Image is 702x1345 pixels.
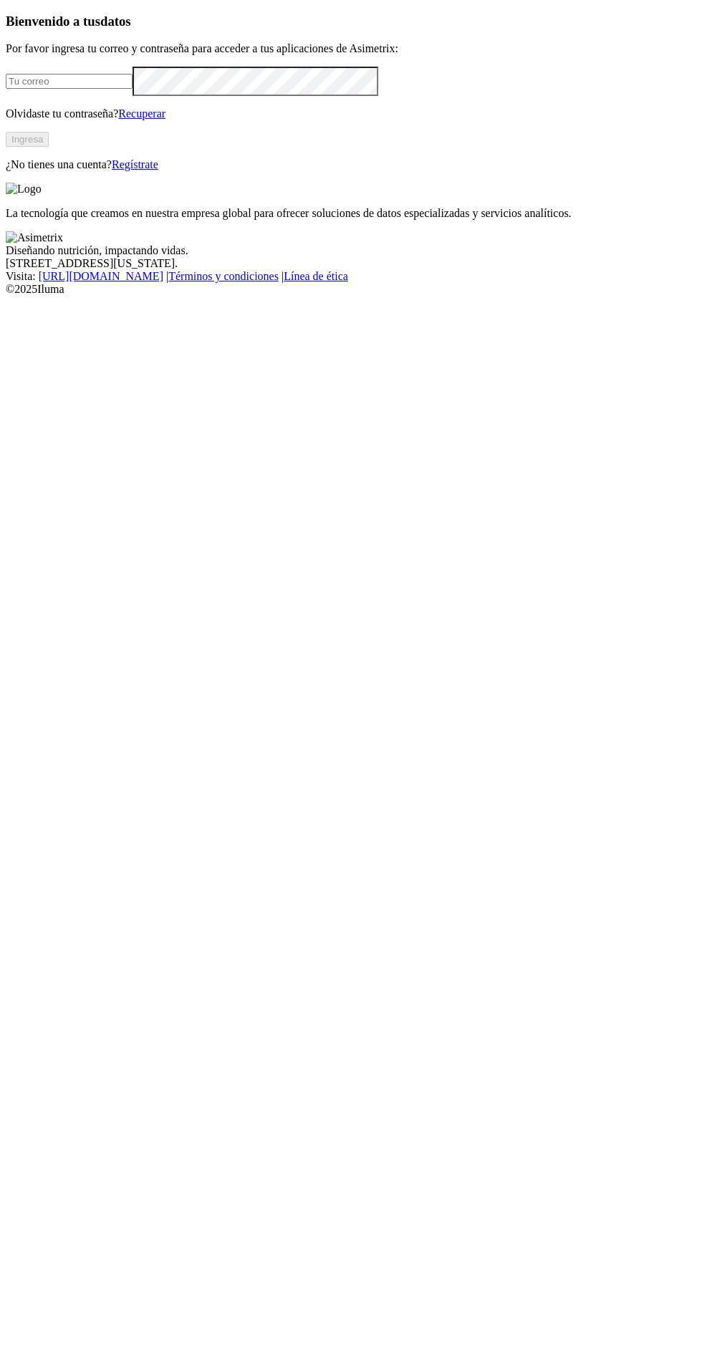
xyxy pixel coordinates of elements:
[6,158,696,171] p: ¿No tienes una cuenta?
[284,270,348,282] a: Línea de ética
[6,270,696,283] div: Visita : | |
[6,107,696,120] p: Olvidaste tu contraseña?
[39,270,163,282] a: [URL][DOMAIN_NAME]
[6,183,42,196] img: Logo
[6,231,63,244] img: Asimetrix
[6,283,696,296] div: © 2025 Iluma
[100,14,131,29] span: datos
[6,244,696,257] div: Diseñando nutrición, impactando vidas.
[6,257,696,270] div: [STREET_ADDRESS][US_STATE].
[112,158,158,170] a: Regístrate
[6,42,696,55] p: Por favor ingresa tu correo y contraseña para acceder a tus aplicaciones de Asimetrix:
[6,207,696,220] p: La tecnología que creamos en nuestra empresa global para ofrecer soluciones de datos especializad...
[6,74,133,89] input: Tu correo
[6,14,696,29] h3: Bienvenido a tus
[118,107,165,120] a: Recuperar
[6,132,49,147] button: Ingresa
[168,270,279,282] a: Términos y condiciones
